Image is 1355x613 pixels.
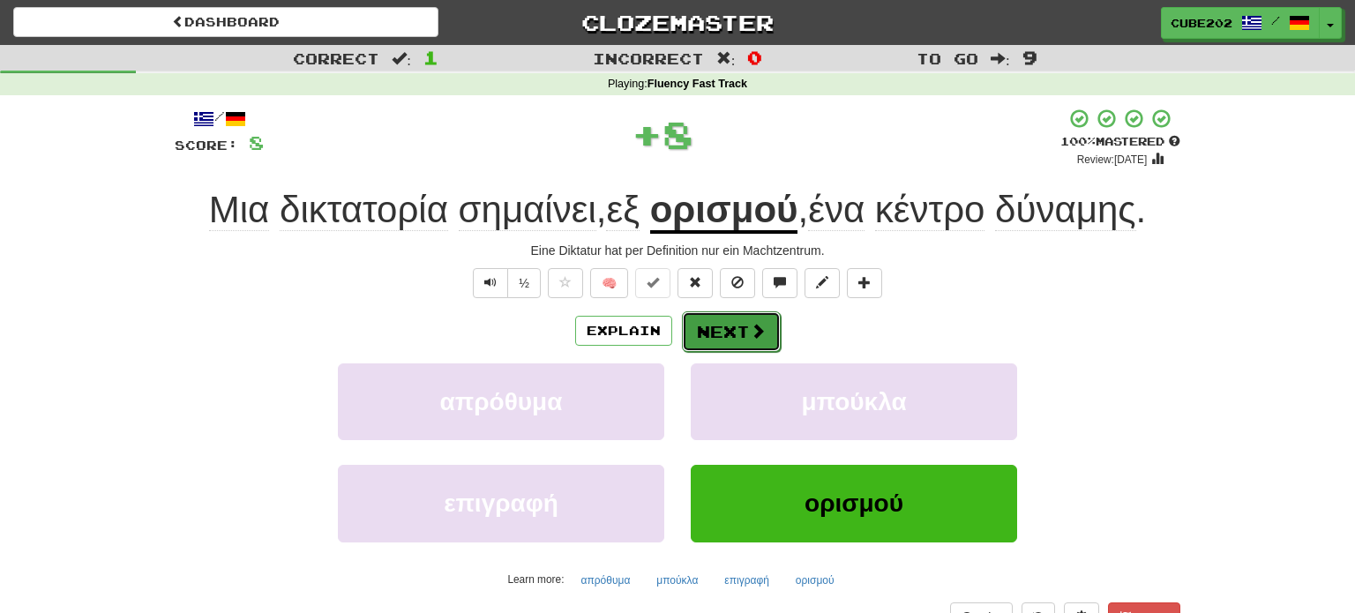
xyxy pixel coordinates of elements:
[1171,15,1232,31] span: Cube202
[175,138,238,153] span: Score:
[444,490,558,517] span: επιγραφή
[786,567,844,594] button: ορισμού
[1022,47,1037,68] span: 9
[209,189,650,231] span: ,
[469,268,541,298] div: Text-to-speech controls
[691,465,1017,542] button: ορισμού
[473,268,508,298] button: Play sentence audio (ctl+space)
[1060,134,1180,150] div: Mastered
[762,268,797,298] button: Discuss sentence (alt+u)
[606,189,640,231] span: εξ
[507,268,541,298] button: ½
[995,189,1135,231] span: δύναμης
[691,363,1017,440] button: μπούκλα
[720,268,755,298] button: Ignore sentence (alt+i)
[548,268,583,298] button: Favorite sentence (alt+f)
[805,490,903,517] span: ορισμού
[801,388,906,415] span: μπούκλα
[917,49,978,67] span: To go
[507,573,564,586] small: Learn more:
[13,7,438,37] a: Dashboard
[677,268,713,298] button: Reset to 0% Mastered (alt+r)
[808,189,865,231] span: ένα
[875,189,985,231] span: κέντρο
[747,47,762,68] span: 0
[635,268,670,298] button: Set this sentence to 100% Mastered (alt+m)
[572,567,640,594] button: απρόθυμα
[575,316,672,346] button: Explain
[423,47,438,68] span: 1
[663,112,693,156] span: 8
[847,268,882,298] button: Add to collection (alt+a)
[293,49,379,67] span: Correct
[1060,134,1096,148] span: 100 %
[338,465,664,542] button: επιγραφή
[249,131,264,153] span: 8
[647,567,707,594] button: μπούκλα
[175,242,1180,259] div: Eine Diktatur hat per Definition nur ein Machtzentrum.
[392,51,411,66] span: :
[338,363,664,440] button: απρόθυμα
[715,567,779,594] button: επιγραφή
[716,51,736,66] span: :
[805,268,840,298] button: Edit sentence (alt+d)
[1161,7,1320,39] a: Cube202 /
[991,51,1010,66] span: :
[593,49,704,67] span: Incorrect
[650,189,798,234] u: ορισμού
[1077,153,1148,166] small: Review: [DATE]
[1271,14,1280,26] span: /
[209,189,270,231] span: Μια
[175,108,264,130] div: /
[465,7,890,38] a: Clozemaster
[280,189,448,231] span: δικτατορία
[440,388,563,415] span: απρόθυμα
[590,268,628,298] button: 🧠
[648,78,747,90] strong: Fluency Fast Track
[682,311,781,352] button: Next
[632,108,663,161] span: +
[797,189,1146,231] span: , .
[459,189,596,231] span: σημαίνει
